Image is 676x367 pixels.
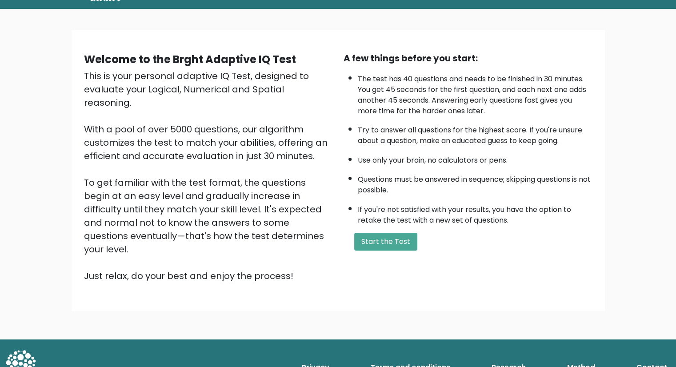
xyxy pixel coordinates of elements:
li: The test has 40 questions and needs to be finished in 30 minutes. You get 45 seconds for the firs... [358,69,592,116]
div: This is your personal adaptive IQ Test, designed to evaluate your Logical, Numerical and Spatial ... [84,69,333,283]
div: A few things before you start: [344,52,592,65]
li: Questions must be answered in sequence; skipping questions is not possible. [358,170,592,195]
button: Start the Test [354,233,417,251]
li: Try to answer all questions for the highest score. If you're unsure about a question, make an edu... [358,120,592,146]
li: If you're not satisfied with your results, you have the option to retake the test with a new set ... [358,200,592,226]
b: Welcome to the Brght Adaptive IQ Test [84,52,296,67]
li: Use only your brain, no calculators or pens. [358,151,592,166]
